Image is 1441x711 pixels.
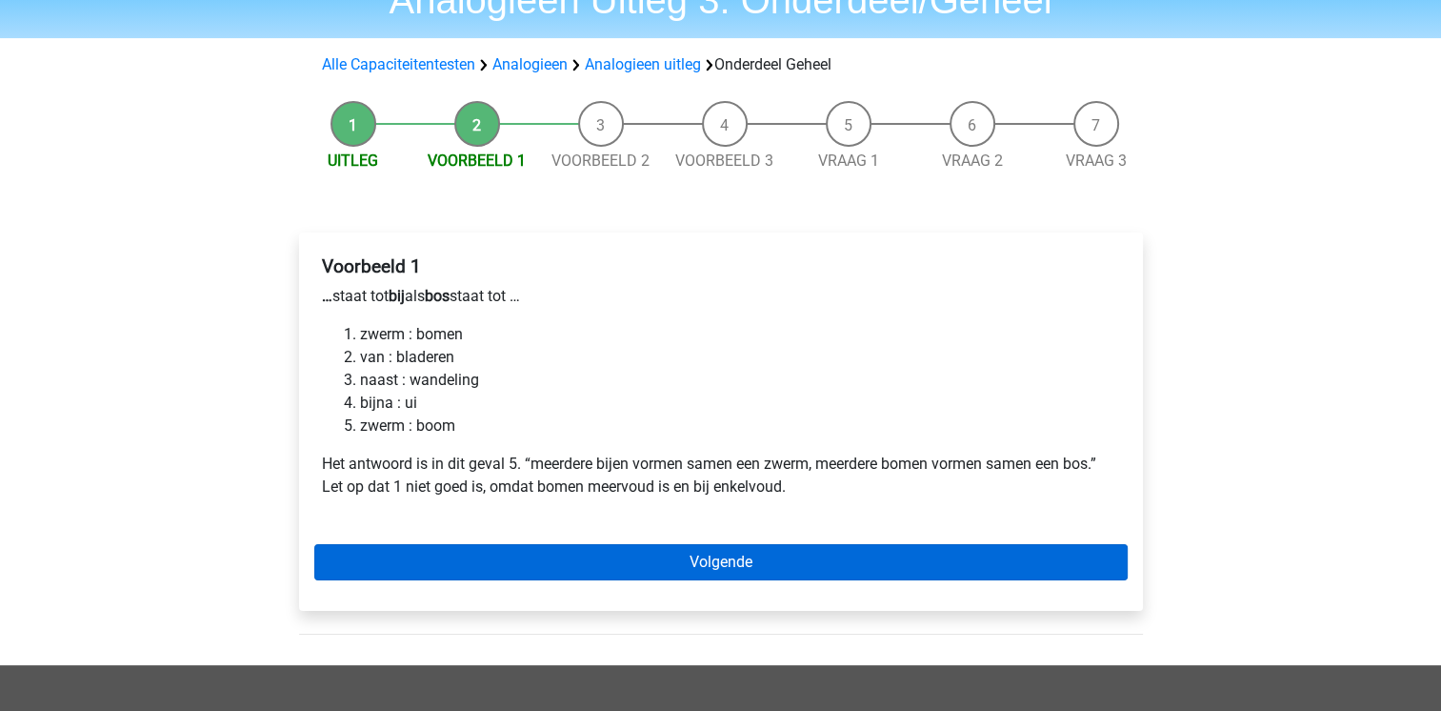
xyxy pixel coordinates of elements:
[492,55,568,73] a: Analogieen
[360,392,1120,415] li: bijna : ui
[322,285,1120,308] p: staat tot als staat tot …
[551,152,650,170] a: Voorbeeld 2
[428,152,526,170] a: Voorbeeld 1
[1066,152,1127,170] a: Vraag 3
[818,152,879,170] a: Vraag 1
[322,55,475,73] a: Alle Capaciteitentesten
[675,152,773,170] a: Voorbeeld 3
[322,287,332,305] b: …
[360,369,1120,392] li: naast : wandeling
[322,255,421,277] b: Voorbeeld 1
[360,346,1120,369] li: van : bladeren
[389,287,405,305] b: bij
[314,544,1128,580] a: Volgende
[360,415,1120,437] li: zwerm : boom
[425,287,450,305] b: bos
[314,53,1128,76] div: Onderdeel Geheel
[585,55,701,73] a: Analogieen uitleg
[328,152,378,170] a: Uitleg
[322,453,1120,498] p: Het antwoord is in dit geval 5. “meerdere bijen vormen samen een zwerm, meerdere bomen vormen sam...
[360,323,1120,346] li: zwerm : bomen
[942,152,1003,170] a: Vraag 2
